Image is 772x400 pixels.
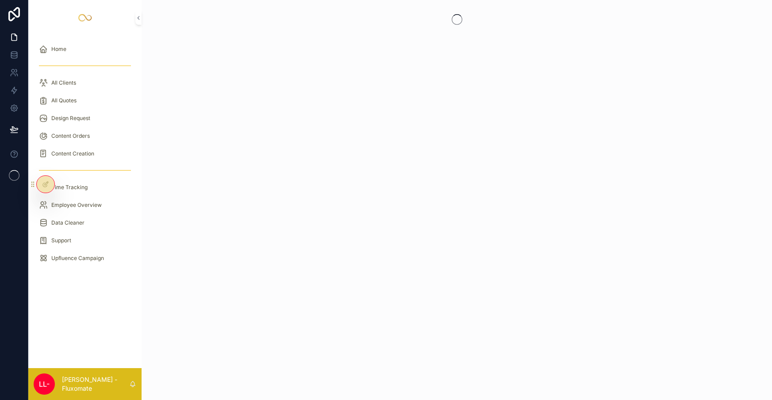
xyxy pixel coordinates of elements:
[78,11,92,25] img: App logo
[51,79,76,86] span: All Clients
[51,219,84,226] span: Data Cleaner
[51,46,66,53] span: Home
[51,150,94,157] span: Content Creation
[34,128,136,144] a: Content Orders
[34,75,136,91] a: All Clients
[34,110,136,126] a: Design Request
[51,202,102,209] span: Employee Overview
[34,233,136,249] a: Support
[28,35,142,276] div: scrollable content
[34,197,136,213] a: Employee Overview
[51,97,77,104] span: All Quotes
[51,132,90,140] span: Content Orders
[39,379,50,389] span: LL-
[51,237,71,244] span: Support
[34,93,136,109] a: All Quotes
[51,184,88,191] span: Time Tracking
[34,146,136,162] a: Content Creation
[51,115,90,122] span: Design Request
[34,41,136,57] a: Home
[34,215,136,231] a: Data Cleaner
[62,375,129,393] p: [PERSON_NAME] - Fluxomate
[34,179,136,195] a: Time Tracking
